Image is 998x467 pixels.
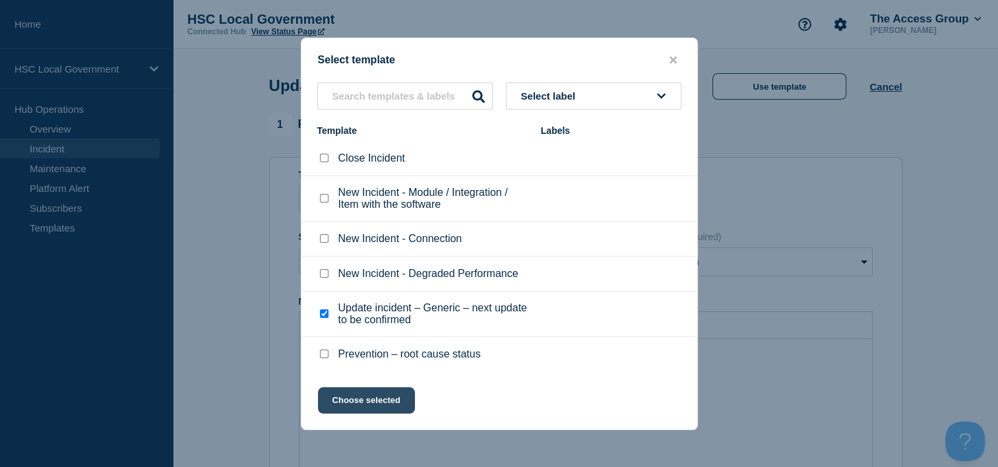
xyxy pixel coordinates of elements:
p: Prevention – root cause status [338,348,481,360]
input: Prevention – root cause status checkbox [320,350,328,358]
p: Close Incident [338,152,405,164]
input: New Incident - Module / Integration / Item with the software checkbox [320,194,328,202]
p: New Incident - Connection [338,233,462,245]
p: Update incident – Generic – next update to be confirmed [338,302,528,326]
div: Labels [541,125,681,136]
button: Select label [506,82,681,109]
div: Template [317,125,528,136]
p: New Incident - Module / Integration / Item with the software [338,187,528,210]
div: Select template [301,54,697,67]
input: New Incident - Connection checkbox [320,234,328,243]
input: Close Incident checkbox [320,154,328,162]
input: Update incident – Generic – next update to be confirmed checkbox [320,309,328,318]
span: Select label [521,90,581,102]
input: Search templates & labels [317,82,493,109]
button: Choose selected [318,387,415,414]
button: close button [666,54,681,67]
input: New Incident - Degraded Performance checkbox [320,269,328,278]
p: New Incident - Degraded Performance [338,268,518,280]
